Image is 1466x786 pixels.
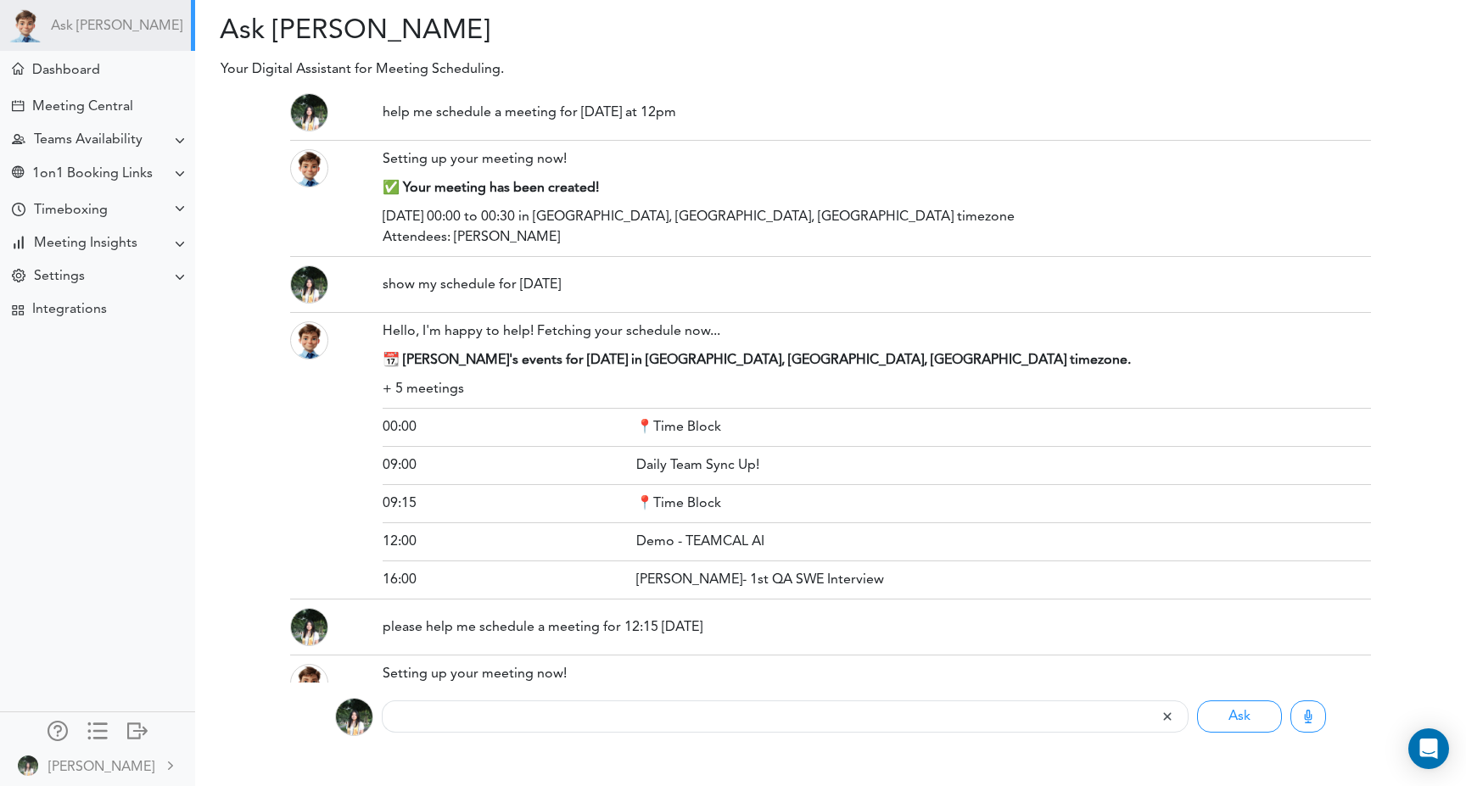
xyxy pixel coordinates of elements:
div: Setting up your meeting now! [383,149,1371,170]
div: please help me schedule a meeting for 12:15 [DATE] [383,617,1371,638]
div: Settings [34,269,85,285]
div: Meeting Insights [34,236,137,252]
div: 📍Time Block [624,417,1384,438]
div: 09:00 [370,455,624,476]
div: Hello, I'm happy to help! Fetching your schedule now... [383,321,1371,342]
div: Show only icons [87,721,108,738]
div: 📍Time Block [624,493,1384,514]
div: 00:00 [370,417,624,438]
div: 1on1 Booking Links [32,166,153,182]
img: Z [18,755,38,776]
div: [DATE] 00:00 to 00:30 in [GEOGRAPHIC_DATA], [GEOGRAPHIC_DATA], [GEOGRAPHIC_DATA] timezone [383,207,1371,227]
button: Ask [1197,700,1282,733]
div: Share Meeting Link [12,166,24,182]
div: Log out [127,721,148,738]
div: Attendees: [PERSON_NAME] [383,227,1371,248]
div: Open Intercom Messenger [1408,728,1449,769]
p: Your Digital Assistant for Meeting Scheduling. [209,59,1099,80]
div: Dashboard [32,63,100,79]
a: Ask [PERSON_NAME] [51,19,182,35]
div: + 5 meetings [383,379,1371,399]
div: Setting up your meeting now! [383,664,1371,684]
a: Manage Members and Externals [48,721,68,744]
div: Daily Team Sync Up! [624,455,1384,476]
div: help me schedule a meeting for [DATE] at 12pm [383,103,1371,123]
img: Z [335,698,373,736]
div: Time Your Goals [12,203,25,219]
div: 📆 [PERSON_NAME]'s events for [DATE] in [GEOGRAPHIC_DATA], [GEOGRAPHIC_DATA], [GEOGRAPHIC_DATA] ti... [383,342,1371,379]
img: Z [290,265,328,304]
div: ✅ Your meeting has been created! [383,170,1371,207]
div: 16:00 [370,570,624,590]
div: Meeting Central [32,99,133,115]
div: Meeting Dashboard [12,63,24,75]
img: Theo_head.png [290,664,328,702]
div: Teams Availability [34,132,143,148]
div: Timeboxing [34,203,108,219]
div: Create Meeting [12,100,24,112]
img: Theo_head.png [290,321,328,360]
a: [PERSON_NAME] [2,746,193,784]
div: show my schedule for [DATE] [383,275,1371,295]
img: Z [290,93,328,131]
div: Manage Members and Externals [48,721,68,738]
div: 09:15 [370,493,624,514]
div: Integrations [32,302,107,318]
img: Theo_head.png [290,149,328,187]
div: [PERSON_NAME]- 1st QA SWE Interview [624,570,1384,590]
div: TEAMCAL AI Workflow Apps [12,304,24,316]
img: Powered by TEAMCAL AI [8,8,42,42]
a: Change side menu [87,721,108,744]
img: Z [290,608,328,646]
div: Demo - TEAMCAL AI [624,532,1384,552]
div: [PERSON_NAME] [48,757,154,778]
div: 12:00 [370,532,624,552]
h2: Ask [PERSON_NAME] [208,15,818,47]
